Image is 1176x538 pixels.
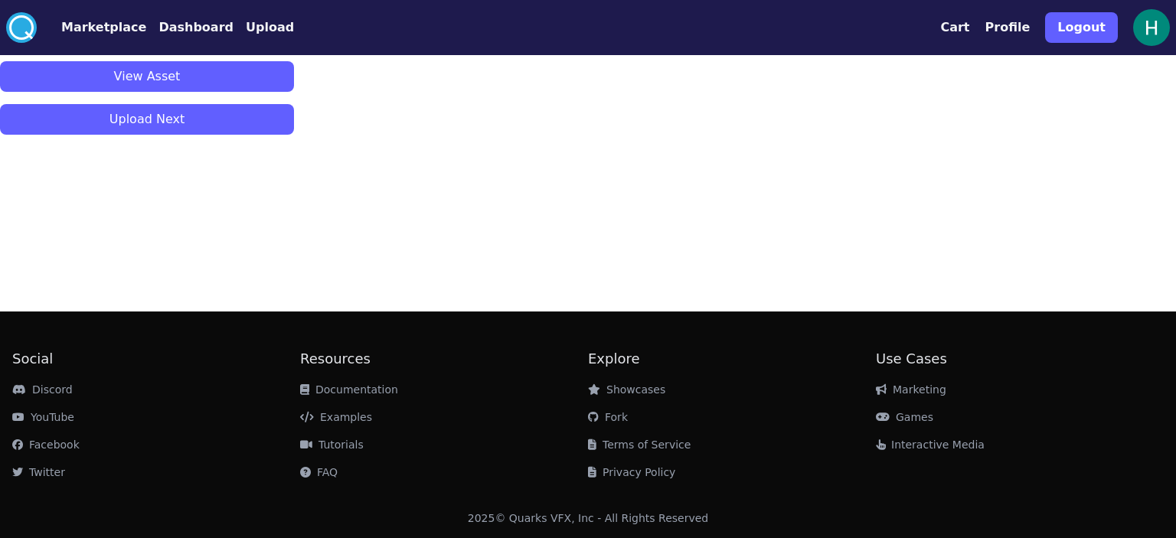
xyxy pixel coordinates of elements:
h2: Social [12,348,300,370]
a: Facebook [12,439,80,451]
button: Logout [1045,12,1118,43]
a: Fork [588,411,628,423]
button: Profile [985,18,1031,37]
a: Tutorials [300,439,364,451]
h2: Use Cases [876,348,1164,370]
img: profile [1133,9,1170,46]
button: Marketplace [61,18,146,37]
a: FAQ [300,466,338,478]
a: Marketing [876,383,946,396]
button: Cart [940,18,969,37]
a: Examples [300,411,372,423]
a: Games [876,411,933,423]
button: Upload [246,18,294,37]
a: Discord [12,383,73,396]
a: Showcases [588,383,665,396]
a: Twitter [12,466,65,478]
a: Marketplace [37,18,146,37]
a: YouTube [12,411,74,423]
h2: Resources [300,348,588,370]
button: Dashboard [158,18,234,37]
a: Terms of Service [588,439,691,451]
div: 2025 © Quarks VFX, Inc - All Rights Reserved [468,510,709,526]
a: Dashboard [146,18,234,37]
a: Privacy Policy [588,466,675,478]
h2: Explore [588,348,876,370]
a: Upload [234,18,294,37]
a: Documentation [300,383,398,396]
a: Interactive Media [876,439,985,451]
a: Logout [1045,6,1118,49]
